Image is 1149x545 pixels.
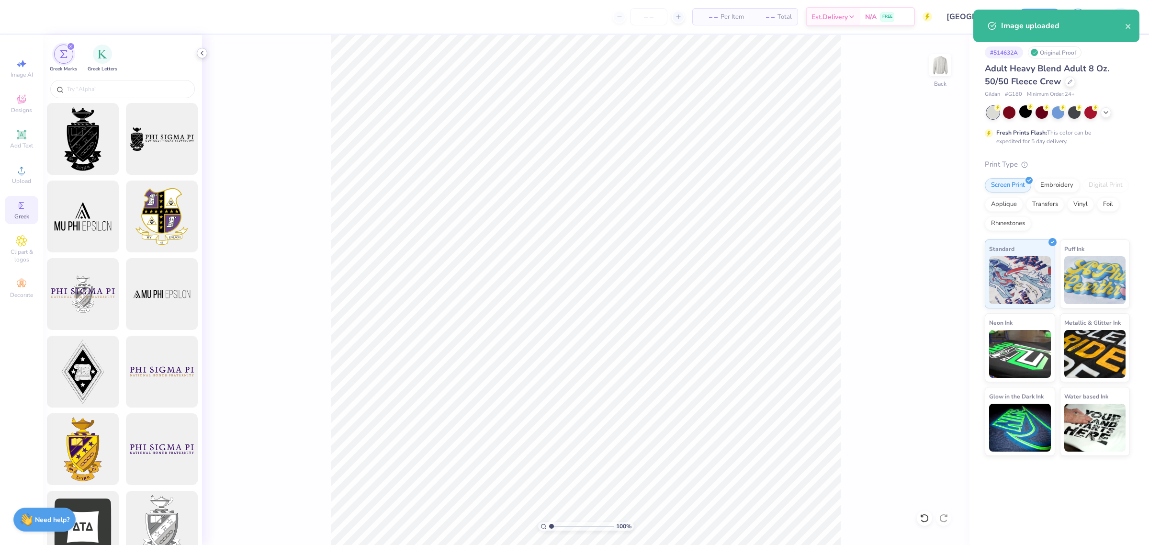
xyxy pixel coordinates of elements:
strong: Need help? [35,515,69,524]
span: Image AI [11,71,33,79]
div: Original Proof [1028,46,1081,58]
button: filter button [50,45,77,73]
span: Clipart & logos [5,248,38,263]
img: Back [931,56,950,75]
img: Greek Marks Image [60,50,68,58]
img: Neon Ink [989,330,1051,378]
span: Designs [11,106,32,114]
div: Back [934,79,946,88]
div: filter for Greek Letters [88,45,117,73]
span: Upload [12,177,31,185]
span: Total [777,12,792,22]
span: Add Text [10,142,33,149]
span: Minimum Order: 24 + [1027,91,1075,99]
div: Vinyl [1067,197,1094,212]
span: Greek Marks [50,66,77,73]
span: Decorate [10,291,33,299]
img: Greek Letters Image [98,49,107,59]
div: This color can be expedited for 5 day delivery. [996,128,1114,146]
div: Print Type [985,159,1130,170]
span: Gildan [985,91,1000,99]
div: Digital Print [1082,178,1129,193]
div: # 514632A [985,46,1023,58]
span: Greek Letters [88,66,117,73]
span: Puff Ink [1064,244,1084,254]
strong: Fresh Prints Flash: [996,129,1047,136]
img: Glow in the Dark Ink [989,404,1051,452]
span: Greek [14,213,29,220]
span: – – [698,12,718,22]
span: FREE [882,13,892,20]
input: Untitled Design [939,7,1010,26]
span: Adult Heavy Blend Adult 8 Oz. 50/50 Fleece Crew [985,63,1109,87]
div: Embroidery [1034,178,1080,193]
button: close [1125,20,1132,32]
div: Rhinestones [985,216,1031,231]
span: – – [755,12,775,22]
span: Glow in the Dark Ink [989,391,1044,401]
div: Screen Print [985,178,1031,193]
span: Est. Delivery [811,12,848,22]
div: Image uploaded [1001,20,1125,32]
div: Applique [985,197,1023,212]
div: filter for Greek Marks [50,45,77,73]
span: # G180 [1005,91,1022,99]
div: Transfers [1026,197,1064,212]
span: Per Item [721,12,744,22]
img: Water based Ink [1064,404,1126,452]
div: Foil [1097,197,1119,212]
button: filter button [88,45,117,73]
img: Puff Ink [1064,256,1126,304]
span: Standard [989,244,1014,254]
span: N/A [865,12,877,22]
span: Metallic & Glitter Ink [1064,318,1121,328]
input: Try "Alpha" [66,84,189,94]
span: Neon Ink [989,318,1013,328]
img: Metallic & Glitter Ink [1064,330,1126,378]
input: – – [630,8,667,25]
img: Standard [989,256,1051,304]
span: Water based Ink [1064,391,1108,401]
span: 100 % [616,522,631,531]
